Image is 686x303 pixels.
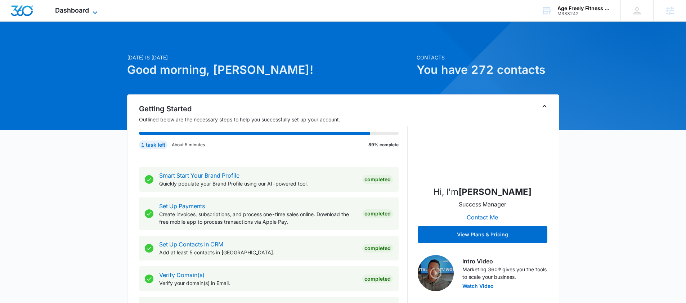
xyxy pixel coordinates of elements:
p: [DATE] is [DATE] [127,54,412,61]
p: Outlined below are the necessary steps to help you successfully set up your account. [139,116,408,123]
h1: You have 272 contacts [417,61,559,79]
p: Marketing 360® gives you the tools to scale your business. [462,266,547,281]
div: Completed [362,175,393,184]
h1: Good morning, [PERSON_NAME]! [127,61,412,79]
img: tab_keywords_by_traffic_grey.svg [72,42,77,48]
div: Completed [362,275,393,283]
p: 89% complete [368,142,399,148]
p: Quickly populate your Brand Profile using our AI-powered tool. [159,180,357,187]
button: Contact Me [459,209,505,226]
button: Toggle Collapse [540,102,549,111]
a: Set Up Payments [159,202,205,210]
div: Completed [362,209,393,218]
a: Smart Start Your Brand Profile [159,172,239,179]
span: Dashboard [55,6,89,14]
div: 1 task left [139,141,167,149]
a: Verify Domain(s) [159,271,205,279]
div: Completed [362,244,393,253]
p: Hi, I'm [433,186,532,199]
p: Contacts [417,54,559,61]
div: v 4.0.25 [20,12,35,17]
img: tab_domain_overview_orange.svg [19,42,25,48]
strong: [PERSON_NAME] [458,187,532,197]
h3: Intro Video [462,257,547,266]
div: Domain Overview [27,43,64,47]
img: Sydney Elder [447,108,519,180]
div: Domain: [DOMAIN_NAME] [19,19,79,24]
p: Add at least 5 contacts in [GEOGRAPHIC_DATA]. [159,249,357,256]
p: Create invoices, subscriptions, and process one-time sales online. Download the free mobile app t... [159,210,357,226]
div: account name [557,5,610,11]
button: Watch Video [462,284,494,289]
img: Intro Video [418,255,454,291]
div: account id [557,11,610,16]
a: Set Up Contacts in CRM [159,241,223,248]
p: Success Manager [459,200,506,209]
h2: Getting Started [139,103,408,114]
p: Verify your domain(s) in Email. [159,279,357,287]
img: logo_orange.svg [12,12,17,17]
button: View Plans & Pricing [418,226,547,243]
img: website_grey.svg [12,19,17,24]
div: Keywords by Traffic [80,43,121,47]
p: About 5 minutes [172,142,205,148]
